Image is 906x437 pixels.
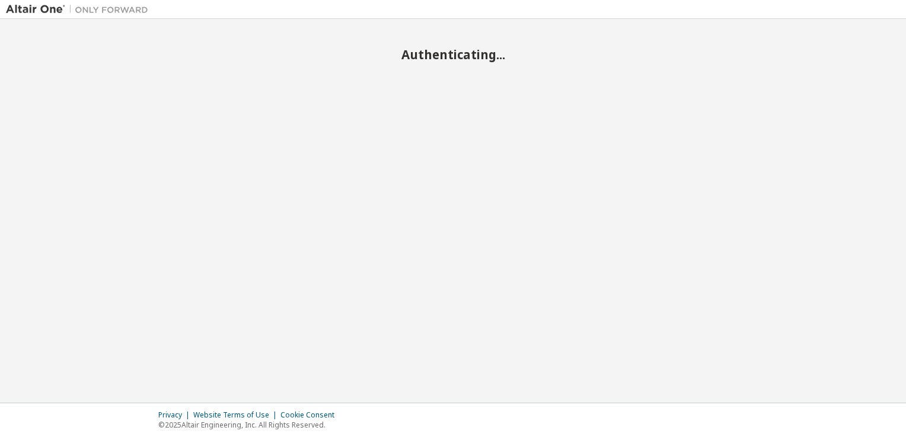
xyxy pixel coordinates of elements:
[6,4,154,15] img: Altair One
[6,47,900,62] h2: Authenticating...
[280,410,342,420] div: Cookie Consent
[158,420,342,430] p: © 2025 Altair Engineering, Inc. All Rights Reserved.
[158,410,193,420] div: Privacy
[193,410,280,420] div: Website Terms of Use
